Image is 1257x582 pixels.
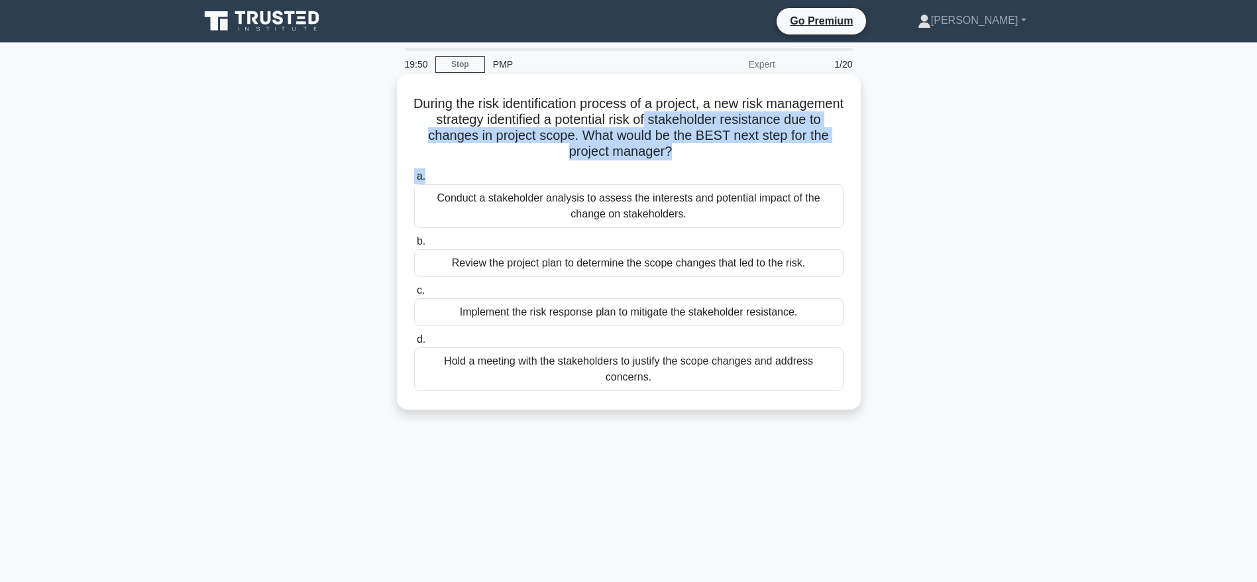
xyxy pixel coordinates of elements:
[414,184,844,228] div: Conduct a stakeholder analysis to assess the interests and potential impact of the change on stak...
[413,95,845,160] h5: During the risk identification process of a project, a new risk management strategy identified a ...
[417,170,425,182] span: a.
[485,51,667,78] div: PMP
[414,249,844,277] div: Review the project plan to determine the scope changes that led to the risk.
[417,235,425,247] span: b.
[667,51,783,78] div: Expert
[435,56,485,73] a: Stop
[782,13,861,29] a: Go Premium
[783,51,861,78] div: 1/20
[414,298,844,326] div: Implement the risk response plan to mitigate the stakeholder resistance.
[417,284,425,296] span: c.
[886,7,1058,34] a: [PERSON_NAME]
[417,333,425,345] span: d.
[397,51,435,78] div: 19:50
[414,347,844,391] div: Hold a meeting with the stakeholders to justify the scope changes and address concerns.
